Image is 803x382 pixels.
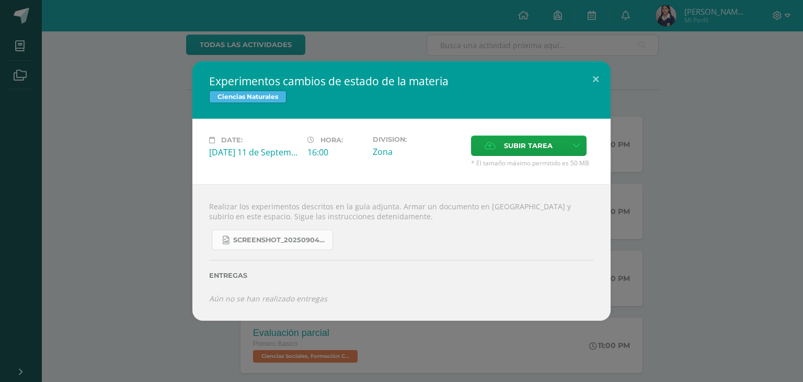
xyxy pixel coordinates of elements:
[373,146,463,158] div: Zona
[320,136,343,144] span: Hora:
[471,159,594,167] span: * El tamaño máximo permitido es 50 MB
[307,147,364,158] div: 16:00
[233,236,327,244] span: Screenshot_20250904_132635_OneDrive.jpg
[209,294,327,304] i: Aún no se han realizado entregas
[581,61,611,97] button: Close (Esc)
[212,230,333,250] a: Screenshot_20250904_132635_OneDrive.jpg
[209,272,594,279] label: Entregas
[209,74,594,88] h2: Experimentos cambios de estado de la materia
[221,136,243,144] span: Date:
[209,91,286,103] span: Ciencias Naturales
[504,136,553,155] span: Subir tarea
[192,184,611,320] div: Realizar los experimentos descritos en la guía adjunta. Armar un documento en [GEOGRAPHIC_DATA] y...
[373,136,463,143] label: Division:
[209,147,299,158] div: [DATE] 11 de September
